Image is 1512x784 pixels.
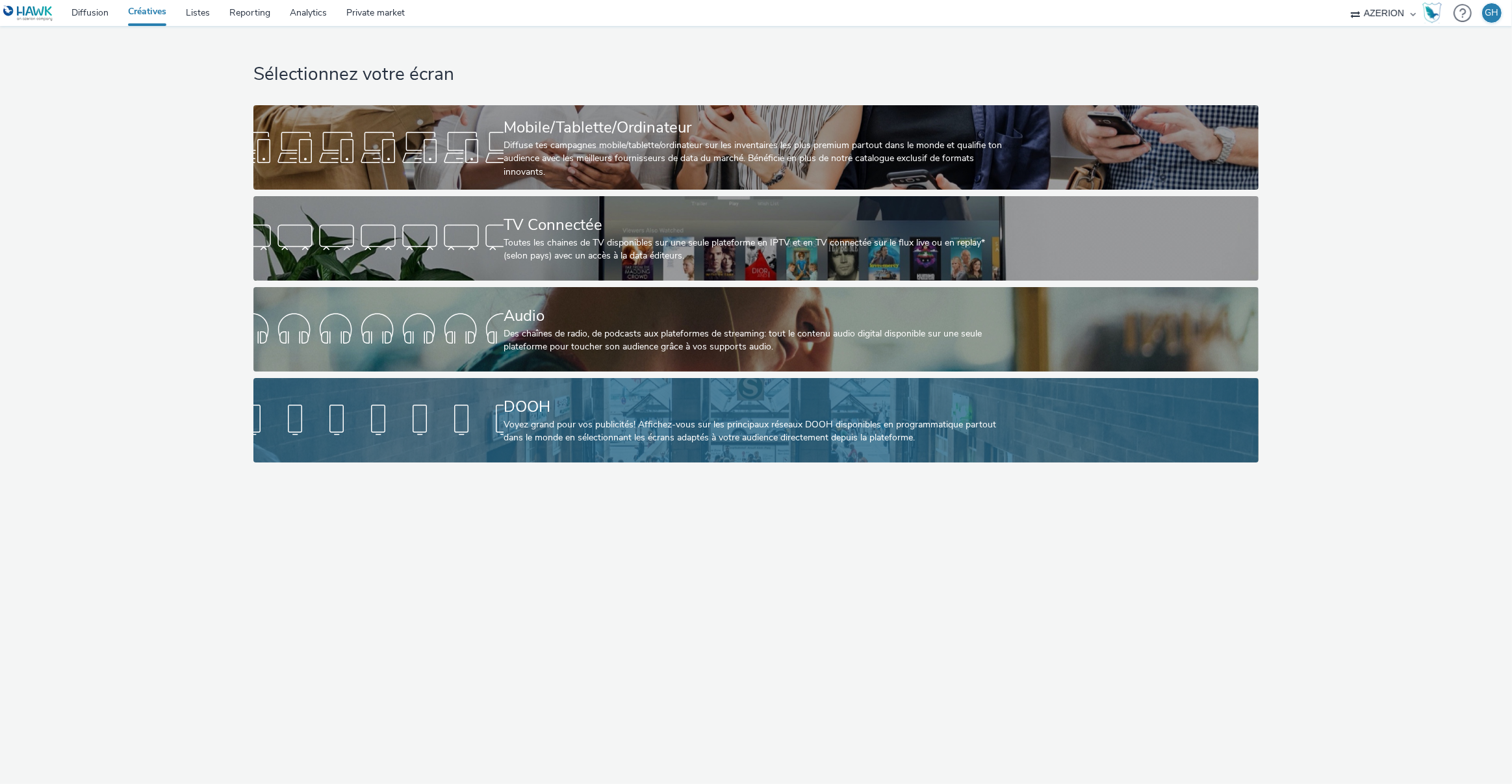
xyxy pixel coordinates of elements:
[1422,3,1447,23] a: Hawk Academy
[1422,3,1442,23] img: Hawk Academy
[253,196,1259,281] a: TV ConnectéeToutes les chaines de TV disponibles sur une seule plateforme en IPTV et en TV connec...
[1485,3,1499,23] div: GH
[253,287,1259,372] a: AudioDes chaînes de radio, de podcasts aux plateformes de streaming: tout le contenu audio digita...
[504,327,1003,354] div: Des chaînes de radio, de podcasts aux plateformes de streaming: tout le contenu audio digital dis...
[3,5,53,21] img: undefined Logo
[504,139,1003,179] div: Diffuse tes campagnes mobile/tablette/ordinateur sur les inventaires les plus premium partout dan...
[504,116,1003,139] div: Mobile/Tablette/Ordinateur
[253,378,1259,462] a: DOOHVoyez grand pour vos publicités! Affichez-vous sur les principaux réseaux DOOH disponibles en...
[504,214,1003,236] div: TV Connectée
[504,236,1003,263] div: Toutes les chaines de TV disponibles sur une seule plateforme en IPTV et en TV connectée sur le f...
[253,62,1259,87] h1: Sélectionnez votre écran
[504,418,1003,445] div: Voyez grand pour vos publicités! Affichez-vous sur les principaux réseaux DOOH disponibles en pro...
[504,396,1003,418] div: DOOH
[253,105,1259,190] a: Mobile/Tablette/OrdinateurDiffuse tes campagnes mobile/tablette/ordinateur sur les inventaires le...
[504,305,1003,327] div: Audio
